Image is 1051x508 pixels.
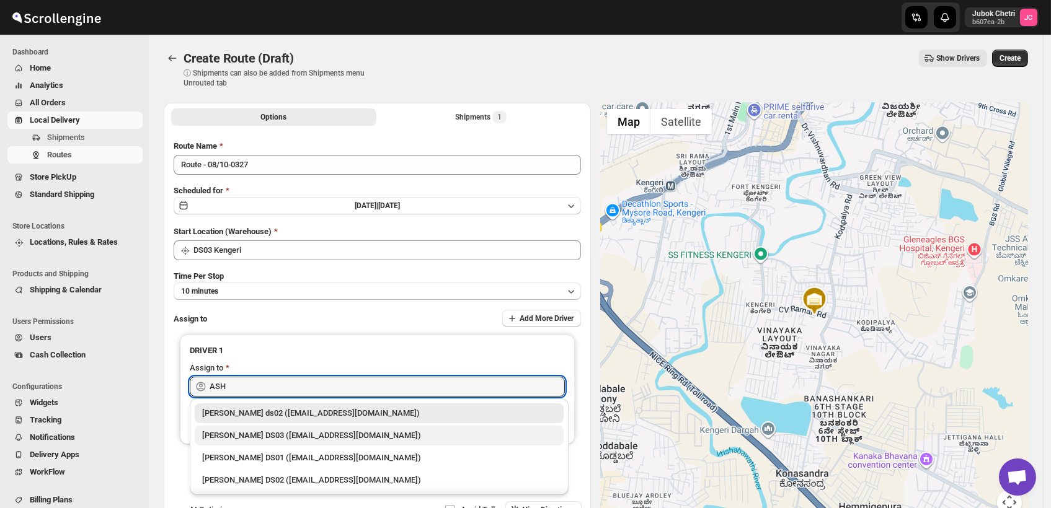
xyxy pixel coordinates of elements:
[7,94,143,112] button: All Orders
[1000,53,1021,63] span: Create
[190,468,569,490] li: RASHID DS02 (hajeke3837@aiwanlab.com)
[190,423,569,445] li: ashik uddin DS03 (katiri8361@kimdyn.com)
[30,398,58,407] span: Widgets
[190,403,569,423] li: Rashidul ds02 (vaseno4694@minduls.com)
[919,50,987,67] button: Show Drivers
[1020,9,1037,26] span: Jubok Chetri
[174,141,217,151] span: Route Name
[202,452,556,464] div: [PERSON_NAME] DS01 ([EMAIL_ADDRESS][DOMAIN_NAME])
[7,446,143,463] button: Delivery Apps
[7,463,143,481] button: WorkFlow
[355,201,378,210] span: [DATE] |
[164,50,181,67] button: Routes
[7,429,143,446] button: Notifications
[502,310,581,327] button: Add More Driver
[7,281,143,299] button: Shipping & Calendar
[30,415,61,424] span: Tracking
[1025,14,1033,22] text: JC
[7,129,143,146] button: Shipments
[30,172,76,182] span: Store PickUp
[992,50,1028,67] button: Create
[972,9,1015,19] p: Jubok Chetri
[607,109,650,134] button: Show street map
[12,382,143,392] span: Configurations
[202,407,556,419] div: [PERSON_NAME] ds02 ([EMAIL_ADDRESS][DOMAIN_NAME])
[7,146,143,164] button: Routes
[202,474,556,486] div: [PERSON_NAME] DS02 ([EMAIL_ADDRESS][DOMAIN_NAME])
[30,432,75,442] span: Notifications
[30,63,51,72] span: Home
[965,7,1039,27] button: User menu
[174,271,224,281] span: Time Per Stop
[7,411,143,429] button: Tracking
[30,285,102,294] span: Shipping & Calendar
[7,346,143,364] button: Cash Collection
[210,377,565,396] input: Search assignee
[174,282,581,300] button: 10 minutes
[379,108,584,126] button: Selected Shipments
[12,317,143,326] span: Users Permissions
[184,51,294,66] span: Create Route (Draft)
[7,329,143,346] button: Users
[7,234,143,251] button: Locations, Rules & Rates
[972,19,1015,26] p: b607ea-2b
[202,429,556,442] div: [PERSON_NAME] DS03 ([EMAIL_ADDRESS][DOMAIN_NAME])
[30,190,94,199] span: Standard Shipping
[936,53,980,63] span: Show Drivers
[174,227,272,236] span: Start Location (Warehouse)
[30,115,80,125] span: Local Delivery
[7,59,143,77] button: Home
[30,350,86,359] span: Cash Collection
[30,333,51,342] span: Users
[30,467,65,476] span: WorkFlow
[378,201,400,210] span: [DATE]
[12,47,143,57] span: Dashboard
[174,197,581,214] button: [DATE]|[DATE]
[164,130,591,501] div: All Route Options
[12,221,143,231] span: Store Locations
[190,362,223,374] div: Assign to
[260,112,286,122] span: Options
[47,150,72,159] span: Routes
[190,344,565,357] h3: DRIVER 1
[30,237,118,247] span: Locations, Rules & Rates
[184,68,379,88] p: ⓘ Shipments can also be added from Shipments menu Unrouted tab
[30,495,73,504] span: Billing Plans
[12,269,143,279] span: Products and Shipping
[30,98,66,107] span: All Orders
[193,240,581,260] input: Search location
[10,2,103,33] img: ScrollEngine
[174,155,581,175] input: Eg: Bengaluru Route
[7,394,143,411] button: Widgets
[190,445,569,468] li: Ashraf Ali DS01 (matice5369@anysilo.com)
[455,111,507,123] div: Shipments
[497,112,502,122] span: 1
[174,314,207,323] span: Assign to
[650,109,712,134] button: Show satellite imagery
[47,133,85,142] span: Shipments
[181,286,218,296] span: 10 minutes
[520,313,574,323] span: Add More Driver
[7,77,143,94] button: Analytics
[999,458,1036,496] div: Open chat
[174,186,223,195] span: Scheduled for
[30,450,79,459] span: Delivery Apps
[30,81,63,90] span: Analytics
[171,108,376,126] button: All Route Options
